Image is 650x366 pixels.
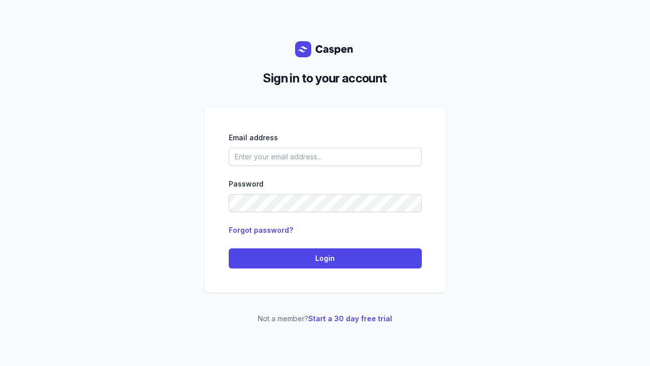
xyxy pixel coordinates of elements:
[229,178,422,190] div: Password
[229,148,422,166] input: Enter your email address...
[205,313,446,325] p: Not a member?
[235,252,416,264] span: Login
[229,226,293,234] a: Forgot password?
[229,248,422,268] button: Login
[308,314,392,323] a: Start a 30 day free trial
[213,69,438,87] h2: Sign in to your account
[229,132,422,144] div: Email address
